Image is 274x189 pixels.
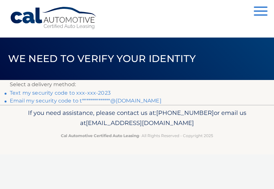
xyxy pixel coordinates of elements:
a: Text my security code to xxx-xxx-2023 [10,90,111,96]
button: Menu [254,7,267,17]
p: - All Rights Reserved - Copyright 2025 [10,132,264,139]
a: Cal Automotive [10,7,98,30]
span: We need to verify your identity [8,53,196,65]
p: Select a delivery method: [10,80,264,89]
strong: Cal Automotive Certified Auto Leasing [61,133,139,138]
p: If you need assistance, please contact us at: or email us at [10,108,264,129]
span: [PHONE_NUMBER] [156,109,214,117]
span: [EMAIL_ADDRESS][DOMAIN_NAME] [86,119,194,127]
